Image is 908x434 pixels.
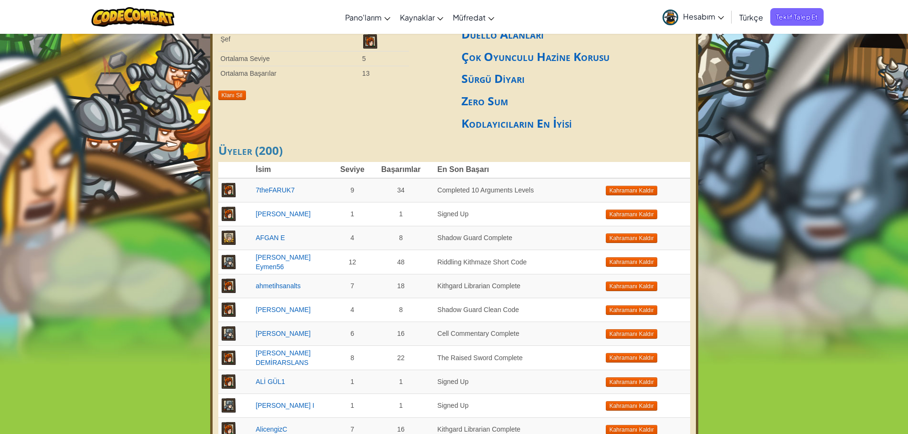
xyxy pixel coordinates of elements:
a: Zero Sum [461,93,508,109]
span: Pano'larım [345,12,382,22]
th: Başarımlar [367,162,435,178]
a: Düello Alanları [461,26,544,42]
td: 22 [367,345,435,370]
a: [PERSON_NAME] [256,330,311,337]
a: Müfredat [448,4,499,30]
span: Riddling Kithmaze Short Code [438,258,527,266]
td: 1 [367,370,435,394]
span: The Raised Sword Complete [438,354,523,362]
span: Kithgard Librarian Complete [438,282,520,290]
button: Kahramanı Kaldır [606,210,657,219]
a: Pano'larım [340,4,395,30]
button: Kahramanı Kaldır [606,329,657,339]
button: Kahramanı Kaldır [606,377,657,387]
td: 9 [338,178,367,202]
td: Ortalama Seviye [218,51,360,66]
span: Şef [221,35,231,43]
td: 1 [367,202,435,226]
button: Kahramanı Kaldır [606,353,657,363]
a: Hesabım [658,2,729,32]
td: 7 [338,274,367,298]
a: AFGAN E [256,234,285,242]
button: Kahramanı Kaldır [606,401,657,411]
span: Completed 10 Arguments Levels [438,186,534,194]
span: Signed Up [438,378,469,385]
a: Çok Oyunculu Hazine Korusu [461,49,610,64]
td: 16 [367,322,435,345]
td: 1 [338,394,367,417]
a: AlicengizC [256,425,287,433]
span: Kithgard Librarian Complete [438,425,520,433]
button: Kahramanı Kaldır [606,257,657,267]
a: Teklif Talep Et [770,8,824,26]
span: Signed Up [438,210,469,218]
button: Kahramanı Kaldır [606,305,657,315]
td: Ortalama Başarılar [218,66,360,81]
button: Klanı Sil [218,91,246,100]
td: 1 [338,370,367,394]
td: 8 [367,298,435,322]
td: 4 [338,298,367,322]
a: [PERSON_NAME] I [256,402,315,409]
span: Signed Up [438,402,469,409]
td: 48 [367,250,435,274]
span: Cell Commentary Complete [438,330,520,337]
span: Shadow Guard Complete [438,234,512,242]
a: [PERSON_NAME] DEMİRARSLANS [256,349,311,366]
th: Seviye [338,162,367,178]
span: Türkçe [739,12,763,22]
td: 4 [338,226,367,250]
button: Kahramanı Kaldır [606,186,657,195]
button: Kahramanı Kaldır [606,233,657,243]
td: 34 [367,178,435,202]
td: 5 [360,51,409,66]
button: Kahramanı Kaldır [606,282,657,291]
a: 7theFARUK7 [256,186,295,194]
td: 1 [367,394,435,417]
span: (200) [255,142,283,158]
span: Shadow Guard Clean Code [438,306,519,313]
span: Müfredat [453,12,486,22]
a: Kaynaklar [395,4,448,30]
span: Üyeler [218,142,255,158]
a: [PERSON_NAME] [256,210,311,218]
a: Sürgü Diyarı [461,71,525,86]
a: [PERSON_NAME] Eymen56 [256,253,311,271]
a: [PERSON_NAME] [256,306,311,313]
img: CodeCombat logo [92,7,175,27]
a: Kodlayıcıların En İyisi [461,115,572,131]
td: 8 [367,226,435,250]
td: 12 [338,250,367,274]
td: 8 [338,345,367,370]
span: Hesabım [683,11,724,21]
a: ahmetihsanalts [256,282,301,290]
td: 6 [338,322,367,345]
td: 13 [360,66,409,81]
a: ALİ GÜL1 [256,378,285,385]
img: avatar [663,10,678,25]
th: En Son Başarı [435,162,604,178]
span: Kaynaklar [400,12,435,22]
a: Türkçe [735,4,768,30]
th: İsim [254,162,338,178]
td: 18 [367,274,435,298]
td: 1 [338,202,367,226]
